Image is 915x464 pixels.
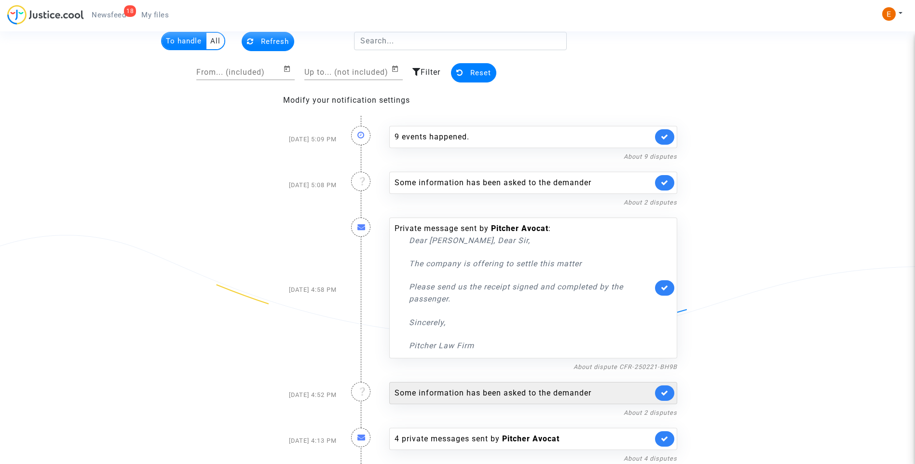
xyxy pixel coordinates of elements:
[624,455,677,462] a: About 4 disputes
[354,32,567,50] input: Search...
[357,387,368,395] i: ❔
[491,224,548,233] b: Pitcher Avocat
[162,33,206,49] multi-toggle-item: To handle
[574,363,677,370] a: About dispute CFR-250221-BH9B
[395,433,653,445] div: 4 private messages sent by
[395,177,653,189] div: Some information has been asked to the demander
[395,223,653,352] div: Private message sent by :
[134,8,177,22] a: My files
[92,11,126,19] span: Newsfeed
[7,5,84,25] img: jc-logo.svg
[395,131,653,143] div: 9 events happened.
[283,63,295,75] button: Open calendar
[421,68,440,77] span: Filter
[502,434,560,443] b: Pitcher Avocat
[451,63,496,82] button: Reset
[882,7,896,21] img: ACg8ocIeiFvHKe4dA5oeRFd_CiCnuxWUEc1A2wYhRJE3TTWt=s96-c
[357,177,368,185] i: ❔
[409,340,653,352] p: Pitcher Law Firm
[409,258,653,270] p: The company is offering to settle this matter
[624,199,677,206] a: About 2 disputes
[231,208,344,372] div: [DATE] 4:58 PM
[283,96,410,105] a: Modify your notification settings
[124,5,136,17] div: 18
[395,387,653,399] div: Some information has been asked to the demander
[409,281,653,305] p: Please send us the receipt signed and completed by the passenger.
[409,316,653,328] p: Sincerely,
[391,63,403,75] button: Open calendar
[141,11,169,19] span: My files
[231,372,344,418] div: [DATE] 4:52 PM
[231,116,344,162] div: [DATE] 5:09 PM
[624,409,677,416] a: About 2 disputes
[206,33,224,49] multi-toggle-item: All
[242,32,294,51] button: Refresh
[624,153,677,160] a: About 9 disputes
[470,68,491,77] span: Reset
[84,8,134,22] a: 18Newsfeed
[231,418,344,464] div: [DATE] 4:13 PM
[231,162,344,208] div: [DATE] 5:08 PM
[409,234,653,246] p: Dear [PERSON_NAME], Dear Sir,
[261,37,289,46] span: Refresh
